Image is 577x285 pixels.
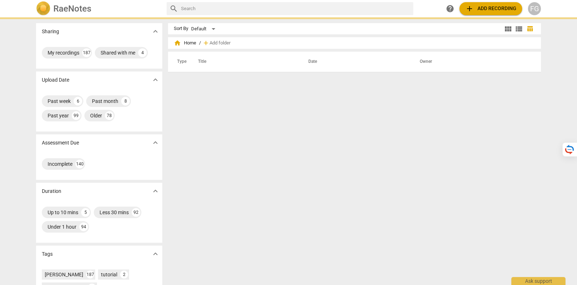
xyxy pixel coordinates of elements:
span: expand_more [151,138,160,147]
button: Show more [150,137,161,148]
div: Past year [48,112,69,119]
span: expand_more [151,250,160,258]
div: 187 [86,271,94,278]
button: Show more [150,74,161,85]
button: Tile view [503,23,514,34]
th: Type [171,52,189,72]
button: Table view [524,23,535,34]
span: expand_more [151,187,160,195]
div: Incomplete [48,160,72,168]
div: Ask support [511,277,565,285]
th: Owner [411,52,533,72]
h2: RaeNotes [53,4,91,14]
span: add [465,4,474,13]
p: Duration [42,187,61,195]
p: Tags [42,250,53,258]
span: Add recording [465,4,516,13]
button: Show more [150,249,161,259]
img: Logo [36,1,50,16]
th: Date [300,52,411,72]
div: Up to 10 mins [48,209,78,216]
span: view_module [504,25,512,33]
div: Default [191,23,218,35]
div: My recordings [48,49,79,56]
a: Help [444,2,457,15]
span: expand_more [151,75,160,84]
div: 5 [81,208,90,217]
div: Past month [92,98,118,105]
div: 4 [138,48,147,57]
p: Upload Date [42,76,69,84]
th: Title [189,52,300,72]
button: FG [528,2,541,15]
span: add [202,39,210,47]
div: 92 [132,208,140,217]
button: List view [514,23,524,34]
a: LogoRaeNotes [36,1,161,16]
span: Add folder [210,40,230,46]
span: Home [174,39,196,47]
div: 78 [105,111,114,120]
div: tutorial [101,271,117,278]
div: 140 [75,160,84,168]
div: Under 1 hour [48,223,76,230]
div: 6 [74,97,82,105]
span: table_chart [527,25,533,32]
span: expand_more [151,27,160,36]
input: Search [181,3,410,14]
p: Sharing [42,28,59,35]
span: view_list [515,25,523,33]
span: / [199,40,201,46]
span: help [446,4,454,13]
div: Sort By [174,26,188,31]
div: [PERSON_NAME] [45,271,83,278]
div: 187 [82,48,91,57]
div: Less 30 mins [100,209,129,216]
div: Older [90,112,102,119]
div: 2 [120,271,128,278]
span: home [174,39,181,47]
div: Past week [48,98,71,105]
button: Show more [150,186,161,197]
button: Show more [150,26,161,37]
p: Assessment Due [42,139,79,147]
button: Upload [459,2,522,15]
div: Shared with me [101,49,135,56]
div: 99 [72,111,80,120]
div: 94 [79,223,88,231]
span: search [169,4,178,13]
div: 8 [121,97,130,105]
